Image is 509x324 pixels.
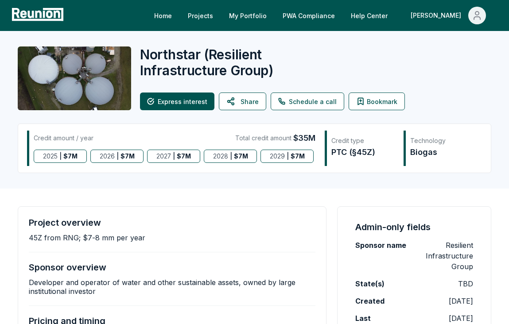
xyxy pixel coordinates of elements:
[293,132,315,144] span: $35M
[147,7,179,24] a: Home
[29,233,145,242] p: 45Z from RNG; $7-8 mm per year
[449,296,473,306] p: [DATE]
[120,150,135,162] span: $ 7M
[271,93,344,110] a: Schedule a call
[235,132,315,144] div: Total credit amount
[100,150,115,162] span: 2026
[276,7,342,24] a: PWA Compliance
[29,278,315,296] p: Developer and operator of water and other sustainable assets, owned by large institutional investor
[29,262,106,273] h4: Sponsor overview
[458,278,473,289] p: TBD
[43,150,58,162] span: 2025
[404,7,493,24] button: [PERSON_NAME]
[287,150,289,162] span: |
[230,150,232,162] span: |
[177,150,191,162] span: $ 7M
[349,93,405,110] button: Bookmark
[291,150,305,162] span: $ 7M
[355,296,385,306] label: Created
[355,278,385,289] label: State(s)
[147,7,500,24] nav: Main
[18,46,131,110] img: Northstar
[355,240,406,251] label: Sponsor name
[411,7,465,24] div: [PERSON_NAME]
[140,46,274,78] span: ( Resilient Infrastructure Group )
[410,146,473,158] div: Biogas
[140,93,214,110] button: Express interest
[410,136,473,145] div: Technology
[181,7,220,24] a: Projects
[59,150,62,162] span: |
[331,136,394,145] div: Credit type
[140,46,319,78] h2: Northstar
[222,7,274,24] a: My Portfolio
[213,150,228,162] span: 2028
[156,150,171,162] span: 2027
[449,313,473,324] p: [DATE]
[173,150,175,162] span: |
[414,240,473,272] p: Resilient Infrastructure Group
[29,217,101,228] h4: Project overview
[234,150,248,162] span: $ 7M
[270,150,285,162] span: 2029
[219,93,266,110] button: Share
[63,150,78,162] span: $ 7M
[331,146,394,158] div: PTC (§45Z)
[344,7,395,24] a: Help Center
[34,132,93,144] div: Credit amount / year
[117,150,119,162] span: |
[355,221,431,233] h4: Admin-only fields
